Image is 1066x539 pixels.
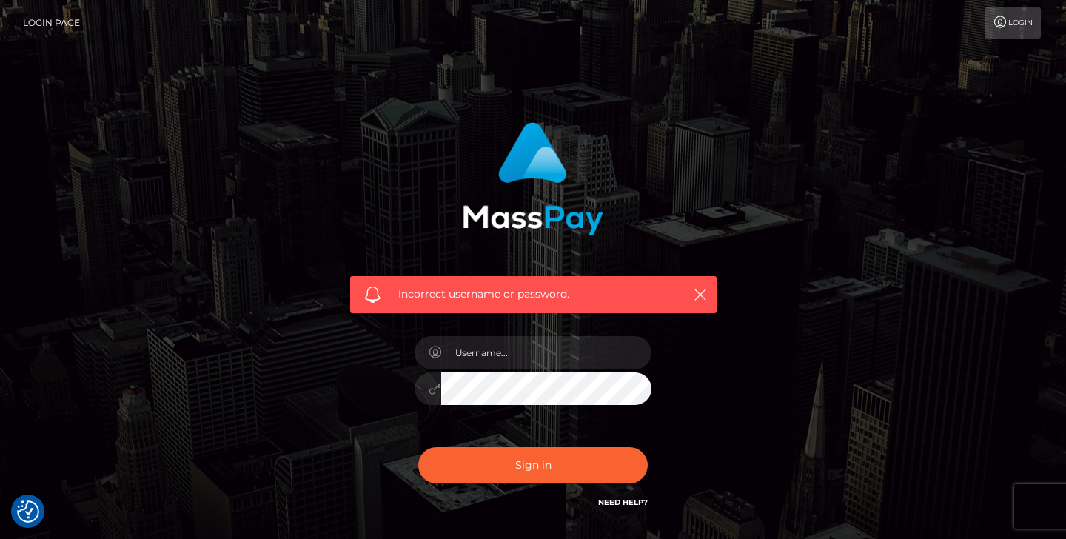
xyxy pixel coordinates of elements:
[985,7,1041,38] a: Login
[17,500,39,523] img: Revisit consent button
[463,122,603,235] img: MassPay Login
[23,7,80,38] a: Login Page
[598,498,648,507] a: Need Help?
[398,287,668,302] span: Incorrect username or password.
[441,336,651,369] input: Username...
[418,447,648,483] button: Sign in
[17,500,39,523] button: Consent Preferences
